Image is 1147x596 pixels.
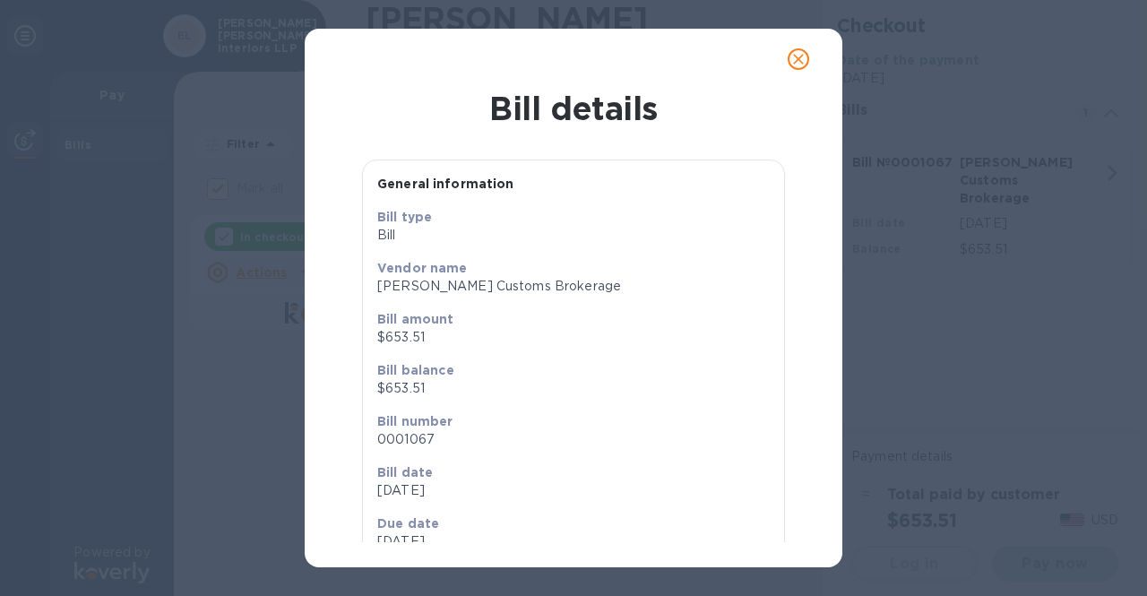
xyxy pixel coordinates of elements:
[377,430,770,449] p: 0001067
[377,465,433,479] b: Bill date
[377,481,770,500] p: [DATE]
[377,532,566,551] p: [DATE]
[377,277,770,296] p: [PERSON_NAME] Customs Brokerage
[319,90,828,127] h1: Bill details
[377,328,770,347] p: $653.51
[377,177,514,191] b: General information
[377,379,770,398] p: $653.51
[377,312,454,326] b: Bill amount
[377,226,770,245] p: Bill
[377,414,453,428] b: Bill number
[777,38,820,81] button: close
[377,210,432,224] b: Bill type
[377,516,439,531] b: Due date
[377,363,454,377] b: Bill balance
[377,261,468,275] b: Vendor name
